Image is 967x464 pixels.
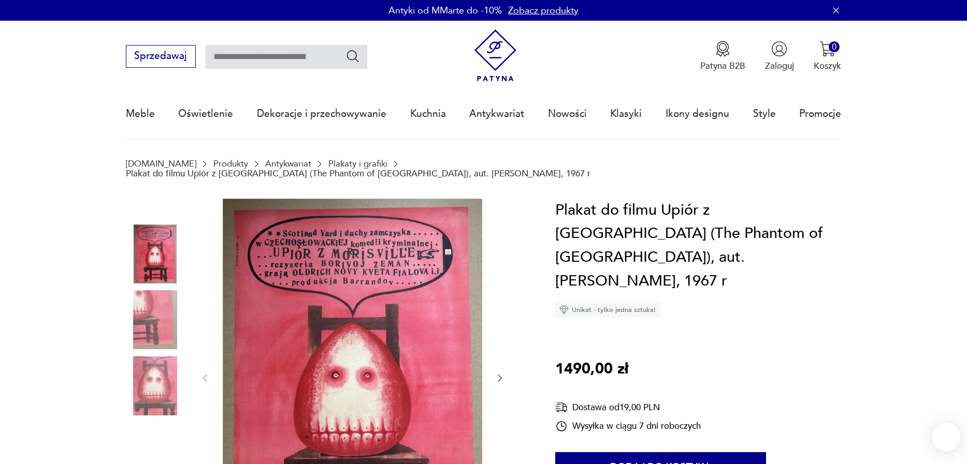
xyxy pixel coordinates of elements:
[819,41,835,57] img: Ikona koszyka
[555,357,628,381] p: 1490,00 zł
[799,90,841,138] a: Promocje
[555,401,568,414] img: Ikona dostawy
[932,423,961,452] iframe: Smartsupp widget button
[700,41,745,72] button: Patyna B2B
[328,159,387,169] a: Plakaty i grafiki
[345,49,360,64] button: Szukaj
[814,60,841,72] p: Koszyk
[213,159,248,169] a: Produkty
[469,29,522,82] img: Patyna - sklep z meblami i dekoracjami vintage
[559,305,569,315] img: Ikona diamentu
[610,90,642,138] a: Klasyki
[555,199,842,293] h1: Plakat do filmu Upiór z [GEOGRAPHIC_DATA] (The Phantom of [GEOGRAPHIC_DATA]), aut. [PERSON_NAME],...
[126,53,196,61] a: Sprzedawaj
[765,41,794,72] button: Zaloguj
[555,401,701,414] div: Dostawa od 19,00 PLN
[700,60,745,72] p: Patyna B2B
[753,90,776,138] a: Style
[829,41,840,52] div: 0
[126,45,196,68] button: Sprzedawaj
[410,90,446,138] a: Kuchnia
[126,169,590,178] p: Plakat do filmu Upiór z [GEOGRAPHIC_DATA] (The Phantom of [GEOGRAPHIC_DATA]), aut. [PERSON_NAME],...
[814,41,841,72] button: 0Koszyk
[765,60,794,72] p: Zaloguj
[508,4,579,17] a: Zobacz produkty
[548,90,587,138] a: Nowości
[126,90,155,138] a: Meble
[715,41,731,57] img: Ikona medalu
[126,159,196,169] a: [DOMAIN_NAME]
[126,290,185,349] img: Zdjęcie produktu Plakat do filmu Upiór z Morisville (The Phantom of Morisville), aut. Franciszek ...
[257,90,386,138] a: Dekoracje i przechowywanie
[469,90,524,138] a: Antykwariat
[700,41,745,72] a: Ikona medaluPatyna B2B
[771,41,787,57] img: Ikonka użytkownika
[178,90,233,138] a: Oświetlenie
[265,159,311,169] a: Antykwariat
[666,90,729,138] a: Ikony designu
[555,420,701,432] div: Wysyłka w ciągu 7 dni roboczych
[388,4,502,17] p: Antyki od MMarte do -10%
[126,356,185,415] img: Zdjęcie produktu Plakat do filmu Upiór z Morisville (The Phantom of Morisville), aut. Franciszek ...
[126,224,185,283] img: Zdjęcie produktu Plakat do filmu Upiór z Morisville (The Phantom of Morisville), aut. Franciszek ...
[555,302,660,318] div: Unikat - tylko jedna sztuka!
